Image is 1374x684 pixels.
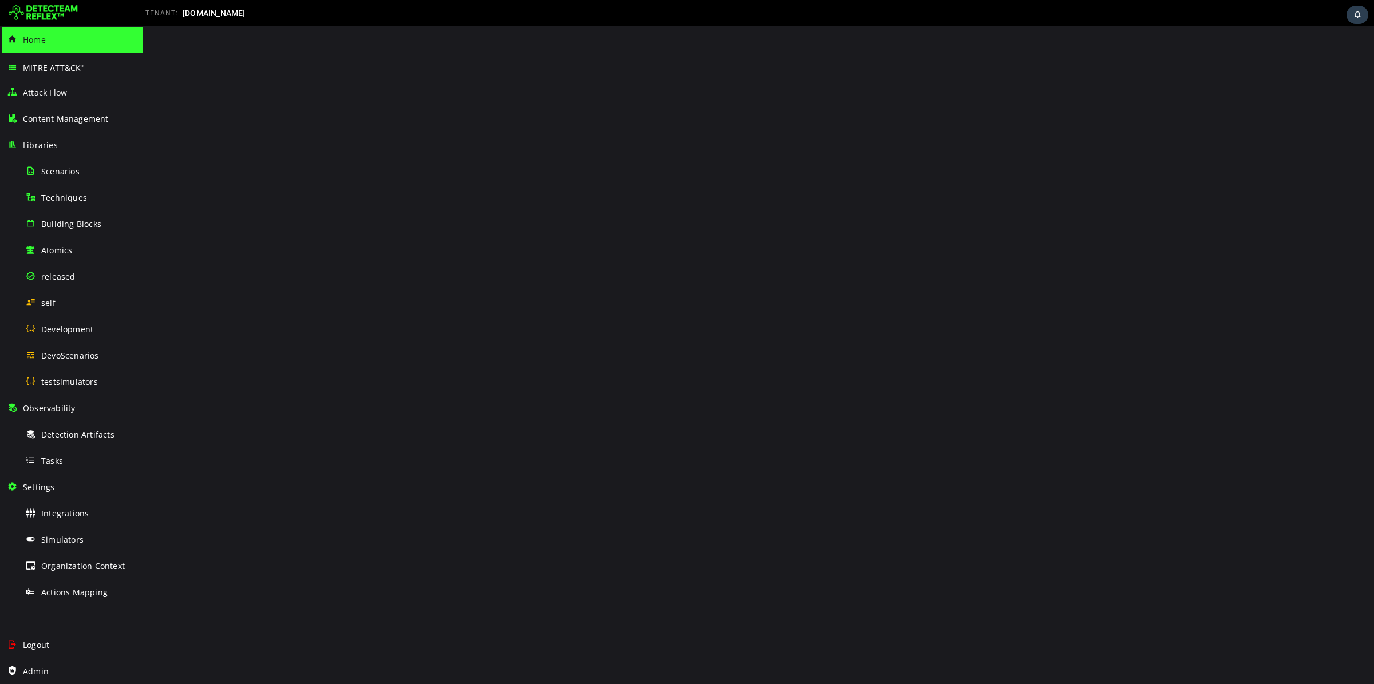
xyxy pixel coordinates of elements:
[41,429,114,440] span: Detection Artifacts
[41,245,72,256] span: Atomics
[41,166,80,177] span: Scenarios
[41,508,89,519] span: Integrations
[23,113,109,124] span: Content Management
[41,297,56,308] span: self
[23,87,67,98] span: Attack Flow
[23,34,46,45] span: Home
[41,376,98,387] span: testsimulators
[41,534,84,545] span: Simulators
[145,9,178,17] span: TENANT:
[9,4,78,22] img: Detecteam logo
[23,639,49,650] span: Logout
[23,140,58,150] span: Libraries
[23,62,85,73] span: MITRE ATT&CK
[41,218,101,229] span: Building Blocks
[41,271,76,282] span: released
[41,350,99,361] span: DevoScenarios
[23,482,55,492] span: Settings
[23,666,49,677] span: Admin
[41,324,93,335] span: Development
[41,192,87,203] span: Techniques
[41,587,108,598] span: Actions Mapping
[183,9,246,18] span: [DOMAIN_NAME]
[23,403,76,413] span: Observability
[41,560,125,571] span: Organization Context
[81,63,84,69] sup: ®
[41,455,63,466] span: Tasks
[1347,6,1368,24] div: Task Notifications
